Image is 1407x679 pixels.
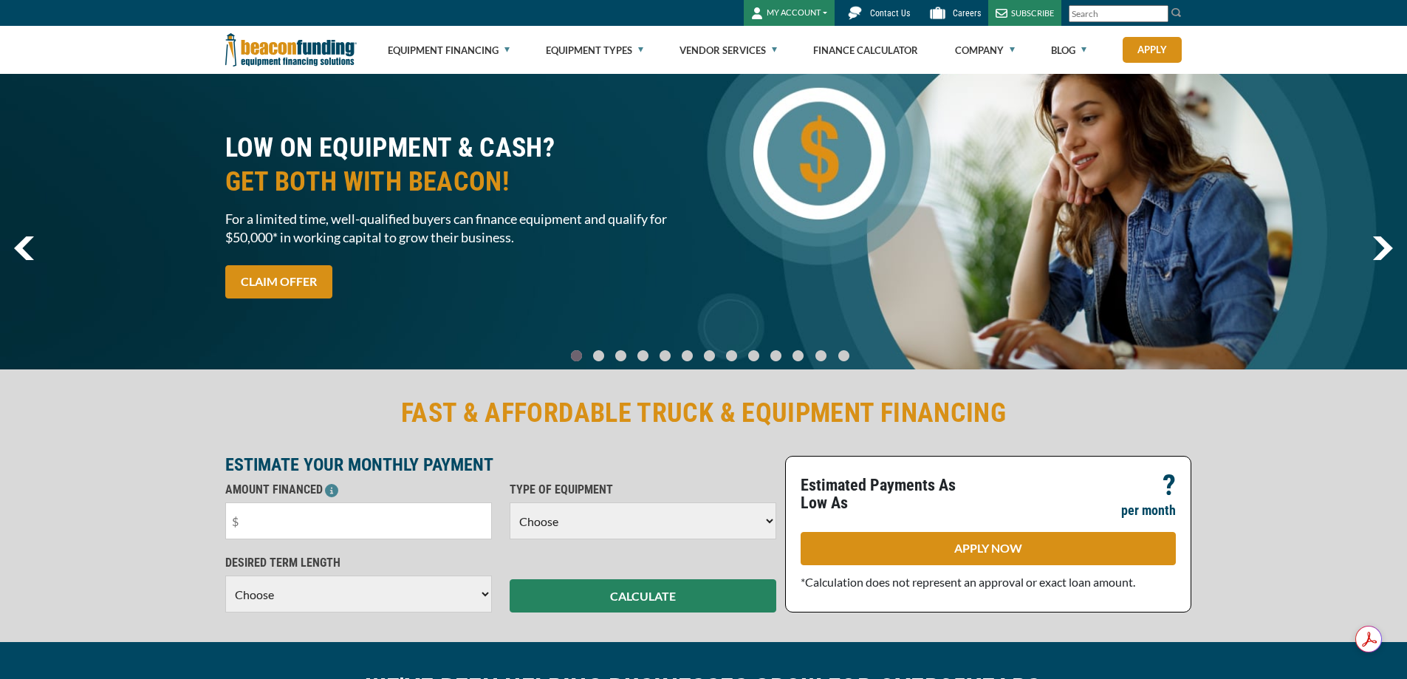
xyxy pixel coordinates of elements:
h2: FAST & AFFORDABLE TRUCK & EQUIPMENT FINANCING [225,396,1182,430]
a: Go To Slide 5 [678,349,696,362]
span: GET BOTH WITH BEACON! [225,165,695,199]
span: For a limited time, well-qualified buyers can finance equipment and qualify for $50,000* in worki... [225,210,695,247]
button: CALCULATE [510,579,776,613]
a: APPLY NOW [801,532,1176,565]
a: Go To Slide 4 [656,349,674,362]
img: Beacon Funding Corporation logo [225,26,357,74]
a: Finance Calculator [813,27,918,74]
a: Go To Slide 6 [700,349,718,362]
a: Go To Slide 7 [722,349,740,362]
h2: LOW ON EQUIPMENT & CASH? [225,131,695,199]
a: Go To Slide 3 [634,349,651,362]
a: Go To Slide 9 [767,349,784,362]
img: Left Navigator [14,236,34,260]
a: Company [955,27,1015,74]
p: AMOUNT FINANCED [225,481,492,499]
input: $ [225,502,492,539]
a: Go To Slide 8 [744,349,762,362]
a: Equipment Types [546,27,643,74]
p: Estimated Payments As Low As [801,477,979,512]
a: Go To Slide 2 [612,349,629,362]
p: ? [1163,477,1176,494]
a: Equipment Financing [388,27,510,74]
p: ESTIMATE YOUR MONTHLY PAYMENT [225,456,776,474]
a: previous [14,236,34,260]
p: TYPE OF EQUIPMENT [510,481,776,499]
a: next [1372,236,1393,260]
a: Go To Slide 10 [789,349,807,362]
a: CLAIM OFFER [225,265,332,298]
a: Go To Slide 0 [567,349,585,362]
a: Blog [1051,27,1086,74]
a: Clear search text [1153,8,1165,20]
p: per month [1121,502,1176,519]
a: Apply [1123,37,1182,63]
img: Search [1171,7,1182,18]
a: Vendor Services [679,27,777,74]
p: DESIRED TERM LENGTH [225,554,492,572]
span: Contact Us [870,8,910,18]
input: Search [1069,5,1168,22]
a: Go To Slide 11 [812,349,830,362]
a: Go To Slide 12 [835,349,853,362]
img: Right Navigator [1372,236,1393,260]
span: Careers [953,8,981,18]
span: *Calculation does not represent an approval or exact loan amount. [801,575,1135,589]
a: Go To Slide 1 [589,349,607,362]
